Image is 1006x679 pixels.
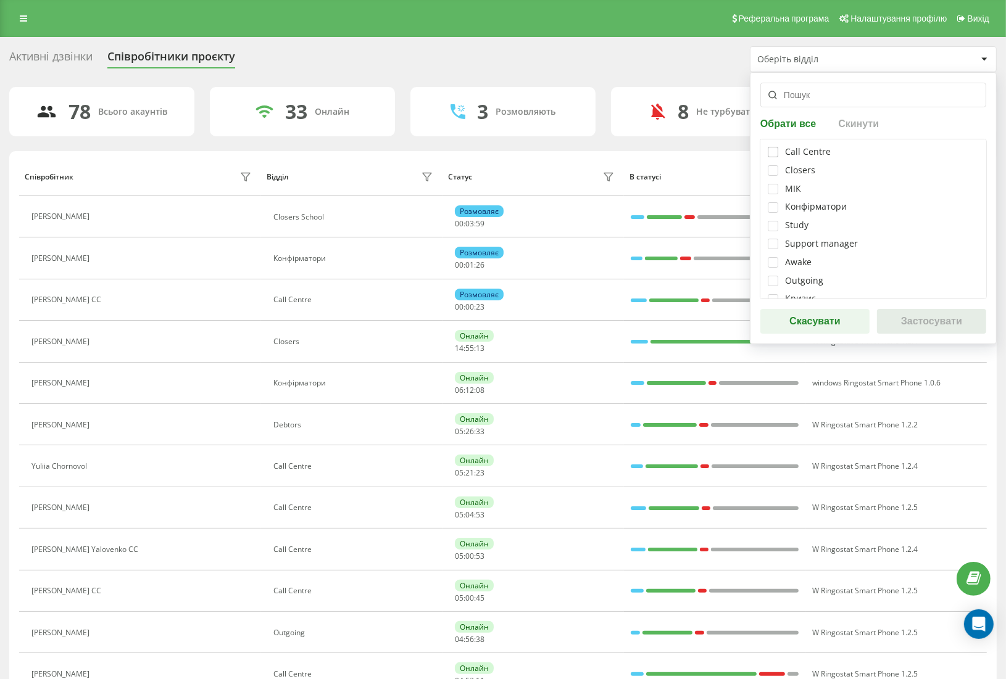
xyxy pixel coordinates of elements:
div: Open Intercom Messenger [964,609,994,639]
span: 00 [465,302,474,312]
span: Налаштування профілю [850,14,947,23]
div: 33 [286,100,308,123]
div: 3 [478,100,489,123]
div: МІК [785,184,801,194]
div: Call Centre [273,295,436,304]
span: 53 [476,551,484,561]
div: Онлайн [455,538,494,549]
span: 26 [476,260,484,270]
div: Кризис [785,294,816,304]
span: 01 [465,260,474,270]
div: Розмовляє [455,289,504,300]
span: 13 [476,343,484,353]
div: : : [455,344,484,353]
div: [PERSON_NAME] [31,379,93,387]
div: Онлайн [455,621,494,633]
div: [PERSON_NAME] [31,628,93,637]
div: Outgoing [785,276,823,286]
div: Розмовляє [455,205,504,217]
div: Онлайн [455,496,494,508]
div: Конфірматори [273,379,436,387]
div: Онлайн [315,107,350,117]
div: : : [455,386,484,395]
span: 05 [455,509,464,520]
div: Онлайн [455,330,494,342]
span: 59 [476,218,484,229]
span: W Ringostat Smart Phone 1.2.4 [812,461,918,471]
span: 21 [465,467,474,478]
span: W Ringostat Smart Phone 1.2.5 [812,585,918,596]
span: W Ringostat Smart Phone 1.2.5 [812,669,918,679]
span: 53 [476,509,484,520]
div: : : [455,261,484,270]
div: [PERSON_NAME] [31,212,93,221]
div: : : [455,303,484,311]
div: Онлайн [455,455,494,466]
div: Онлайн [455,662,494,674]
div: Outgoing [273,628,436,637]
div: [PERSON_NAME] [31,254,93,263]
div: Розмовляють [496,107,556,117]
div: Співробітники проєкту [107,50,235,69]
div: [PERSON_NAME] [31,421,93,429]
div: : : [455,635,484,644]
div: [PERSON_NAME] [31,337,93,346]
div: Активні дзвінки [9,50,93,69]
div: Оберіть відділ [757,54,905,65]
span: 45 [476,593,484,603]
div: Call Centre [273,670,436,678]
span: 38 [476,634,484,644]
div: Онлайн [455,413,494,425]
button: Скинути [834,117,883,129]
span: 26 [465,426,474,437]
div: Call Centre [273,462,436,471]
div: [PERSON_NAME] [31,503,93,512]
span: 05 [455,593,464,603]
div: : : [455,427,484,436]
span: 00 [465,551,474,561]
div: В статусі [630,173,799,181]
span: W Ringostat Smart Phone 1.2.2 [812,419,918,430]
div: 8 [678,100,689,123]
span: 03 [465,218,474,229]
div: [PERSON_NAME] [31,670,93,678]
div: Відділ [267,173,288,181]
div: Розмовляє [455,247,504,258]
div: : : [455,552,484,561]
div: : : [455,469,484,477]
div: Співробітник [25,173,73,181]
div: : : [455,511,484,519]
span: 00 [455,218,464,229]
span: 05 [455,426,464,437]
div: Онлайн [455,372,494,384]
div: Статус [448,173,472,181]
div: Всього акаунтів [99,107,168,117]
span: 55 [465,343,474,353]
span: 00 [455,260,464,270]
input: Пошук [760,83,986,107]
div: Support manager [785,239,858,249]
button: Застосувати [877,309,986,334]
div: Онлайн [455,580,494,591]
button: Обрати все [760,117,820,129]
div: [PERSON_NAME] CC [31,295,104,304]
div: Аwake [785,257,812,268]
div: Конфірматори [273,254,436,263]
span: 23 [476,302,484,312]
div: Closers [273,337,436,346]
span: W Ringostat Smart Phone 1.2.5 [812,502,918,512]
span: windows Ringostat Smart Phone 1.0.6 [812,377,941,388]
span: 04 [465,509,474,520]
span: 00 [455,302,464,312]
span: W Ringostat Smart Phone 1.2.4 [812,544,918,554]
div: Call Centre [785,147,831,157]
div: Yuliia Chornovol [31,462,90,471]
button: Скасувати [760,309,870,334]
div: Не турбувати [696,107,756,117]
div: Closers School [273,213,436,221]
span: 08 [476,385,484,395]
div: Call Centre [273,545,436,554]
div: Call Centre [273,503,436,512]
div: 78 [69,100,91,123]
div: Closers [785,165,815,176]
